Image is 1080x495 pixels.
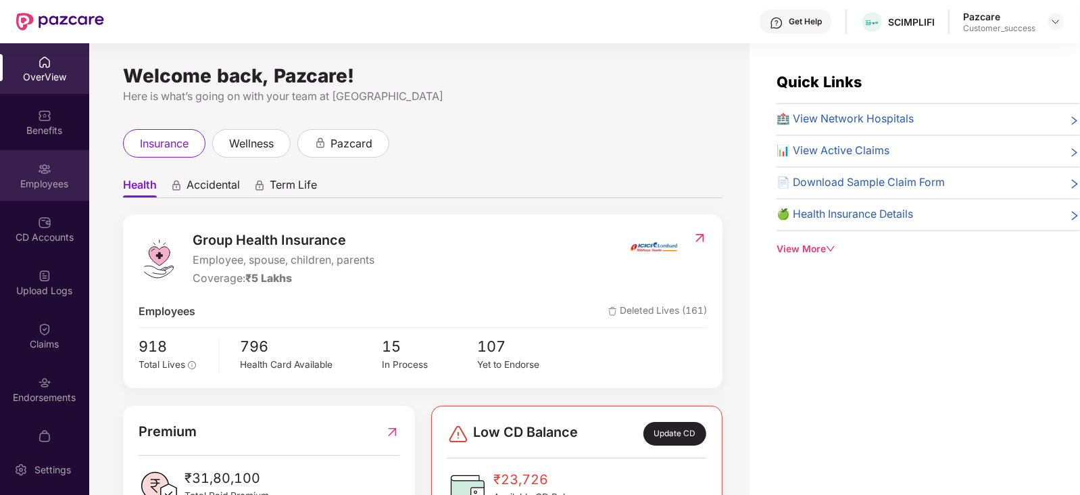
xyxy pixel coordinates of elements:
[777,73,862,91] span: Quick Links
[193,270,374,287] div: Coverage:
[693,231,707,245] img: RedirectIcon
[477,335,572,358] span: 107
[245,272,292,285] span: ₹5 Lakhs
[963,10,1035,23] div: Pazcare
[123,178,157,197] span: Health
[770,16,783,30] img: svg+xml;base64,PHN2ZyBpZD0iSGVscC0zMngzMiIgeG1sbnM9Imh0dHA6Ly93d3cudzMub3JnLzIwMDAvc3ZnIiB3aWR0aD...
[777,174,945,191] span: 📄 Download Sample Claim Form
[16,13,104,30] img: New Pazcare Logo
[963,23,1035,34] div: Customer_success
[447,423,469,445] img: svg+xml;base64,PHN2ZyBpZD0iRGFuZ2VyLTMyeDMyIiB4bWxucz0iaHR0cDovL3d3dy53My5vcmcvMjAwMC9zdmciIHdpZH...
[477,358,572,373] div: Yet to Endorse
[139,359,185,370] span: Total Lives
[789,16,822,27] div: Get Help
[240,335,382,358] span: 796
[38,162,51,176] img: svg+xml;base64,PHN2ZyBpZD0iRW1wbG95ZWVzIiB4bWxucz0iaHR0cDovL3d3dy53My5vcmcvMjAwMC9zdmciIHdpZHRoPS...
[385,421,399,442] img: RedirectIcon
[140,135,189,152] span: insurance
[1050,16,1061,27] img: svg+xml;base64,PHN2ZyBpZD0iRHJvcGRvd24tMzJ4MzIiIHhtbG5zPSJodHRwOi8vd3d3LnczLm9yZy8yMDAwL3N2ZyIgd2...
[123,70,722,81] div: Welcome back, Pazcare!
[1069,177,1080,191] span: right
[187,178,240,197] span: Accidental
[139,421,197,442] span: Premium
[38,323,51,336] img: svg+xml;base64,PHN2ZyBpZD0iQ2xhaW0iIHhtbG5zPSJodHRwOi8vd3d3LnczLm9yZy8yMDAwL3N2ZyIgd2lkdGg9IjIwIi...
[188,361,196,369] span: info-circle
[383,335,477,358] span: 15
[643,422,706,445] div: Update CD
[777,206,913,223] span: 🍏 Health Insurance Details
[1069,145,1080,160] span: right
[253,179,266,191] div: animation
[170,179,182,191] div: animation
[38,429,51,443] img: svg+xml;base64,PHN2ZyBpZD0iTXlfT3JkZXJzIiBkYXRhLW5hbWU9Ik15IE9yZGVycyIgeG1sbnM9Imh0dHA6Ly93d3cudz...
[240,358,382,373] div: Health Card Available
[629,230,679,264] img: insurerIcon
[38,109,51,122] img: svg+xml;base64,PHN2ZyBpZD0iQmVuZWZpdHMiIHhtbG5zPSJodHRwOi8vd3d3LnczLm9yZy8yMDAwL3N2ZyIgd2lkdGg9Ij...
[493,469,587,490] span: ₹23,726
[229,135,274,152] span: wellness
[270,178,317,197] span: Term Life
[826,244,835,254] span: down
[139,335,210,358] span: 918
[608,307,617,316] img: deleteIcon
[777,111,914,128] span: 🏥 View Network Hospitals
[193,252,374,269] span: Employee, spouse, children, parents
[862,18,882,28] img: transparent%20(1).png
[1069,209,1080,223] span: right
[123,88,722,105] div: Here is what’s going on with your team at [GEOGRAPHIC_DATA]
[139,239,179,279] img: logo
[1069,114,1080,128] span: right
[14,463,28,477] img: svg+xml;base64,PHN2ZyBpZD0iU2V0dGluZy0yMHgyMCIgeG1sbnM9Imh0dHA6Ly93d3cudzMub3JnLzIwMDAvc3ZnIiB3aW...
[38,269,51,283] img: svg+xml;base64,PHN2ZyBpZD0iVXBsb2FkX0xvZ3MiIGRhdGEtbmFtZT0iVXBsb2FkIExvZ3MiIHhtbG5zPSJodHRwOi8vd3...
[608,304,707,321] span: Deleted Lives (161)
[185,468,269,489] span: ₹31,80,100
[38,216,51,229] img: svg+xml;base64,PHN2ZyBpZD0iQ0RfQWNjb3VudHMiIGRhdGEtbmFtZT0iQ0QgQWNjb3VudHMiIHhtbG5zPSJodHRwOi8vd3...
[888,16,935,28] div: SCIMPLIFI
[330,135,372,152] span: pazcard
[473,422,578,445] span: Low CD Balance
[38,55,51,69] img: svg+xml;base64,PHN2ZyBpZD0iSG9tZSIgeG1sbnM9Imh0dHA6Ly93d3cudzMub3JnLzIwMDAvc3ZnIiB3aWR0aD0iMjAiIG...
[139,304,195,321] span: Employees
[314,137,326,149] div: animation
[38,376,51,390] img: svg+xml;base64,PHN2ZyBpZD0iRW5kb3JzZW1lbnRzIiB4bWxucz0iaHR0cDovL3d3dy53My5vcmcvMjAwMC9zdmciIHdpZH...
[777,242,1080,257] div: View More
[383,358,477,373] div: In Process
[193,230,374,251] span: Group Health Insurance
[777,143,889,160] span: 📊 View Active Claims
[30,463,75,477] div: Settings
